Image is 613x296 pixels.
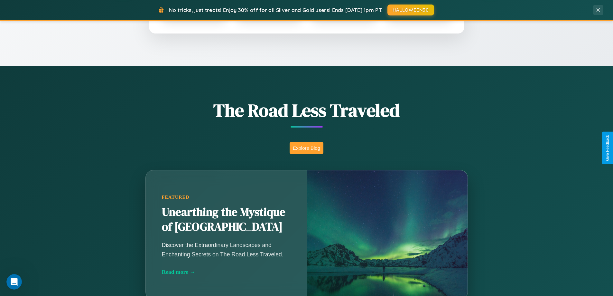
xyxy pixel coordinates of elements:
span: No tricks, just treats! Enjoy 30% off for all Silver and Gold users! Ends [DATE] 1pm PT. [169,7,383,13]
h2: Unearthing the Mystique of [GEOGRAPHIC_DATA] [162,205,291,234]
p: Discover the Extraordinary Landscapes and Enchanting Secrets on The Road Less Traveled. [162,241,291,259]
button: Explore Blog [290,142,323,154]
h1: The Road Less Traveled [114,98,500,123]
div: Give Feedback [605,135,610,161]
div: Featured [162,195,291,200]
div: Read more → [162,269,291,275]
button: HALLOWEEN30 [387,5,434,15]
iframe: Intercom live chat [6,274,22,290]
